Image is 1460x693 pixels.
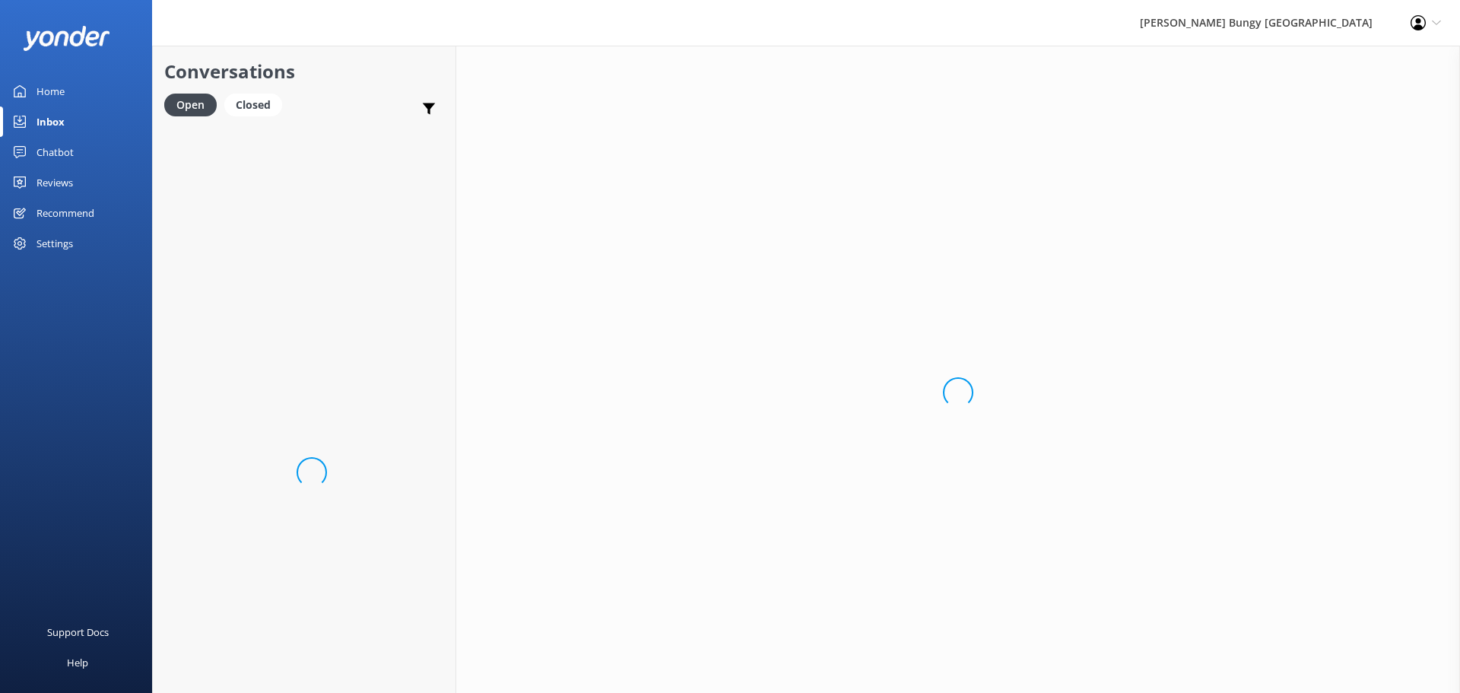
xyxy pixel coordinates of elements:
[164,57,444,86] h2: Conversations
[47,617,109,647] div: Support Docs
[224,96,290,113] a: Closed
[36,76,65,106] div: Home
[164,94,217,116] div: Open
[36,198,94,228] div: Recommend
[36,106,65,137] div: Inbox
[224,94,282,116] div: Closed
[23,26,110,51] img: yonder-white-logo.png
[36,137,74,167] div: Chatbot
[164,96,224,113] a: Open
[67,647,88,678] div: Help
[36,167,73,198] div: Reviews
[36,228,73,259] div: Settings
